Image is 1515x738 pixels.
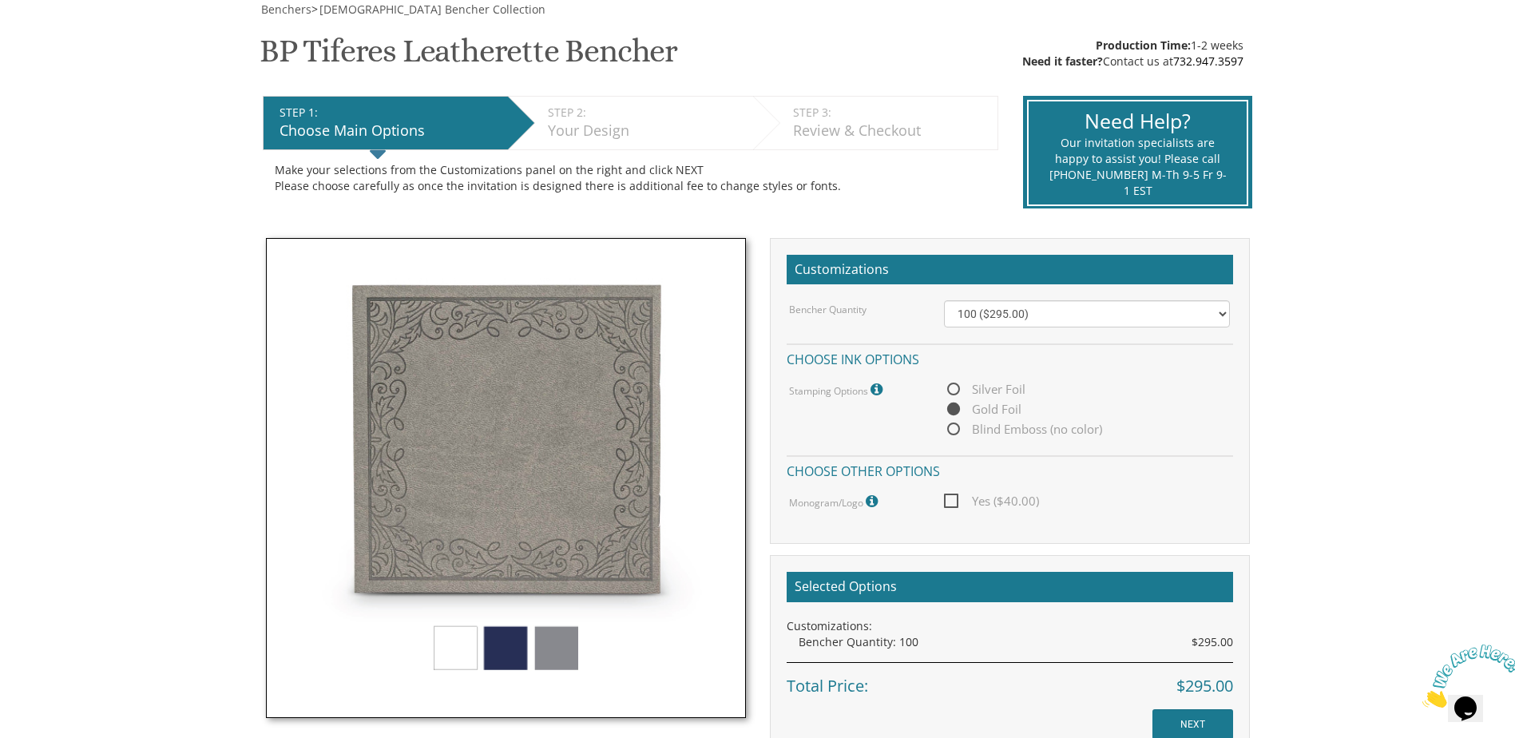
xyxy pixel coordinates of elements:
h1: BP Tiferes Leatherette Bencher [260,34,677,81]
div: STEP 3: [793,105,990,121]
img: tiferes_leatherette.jpg [266,238,746,718]
div: Your Design [548,121,745,141]
label: Bencher Quantity [789,303,867,316]
a: [DEMOGRAPHIC_DATA] Bencher Collection [318,2,545,17]
iframe: chat widget [1416,638,1515,714]
span: $295.00 [1176,675,1233,698]
span: [DEMOGRAPHIC_DATA] Bencher Collection [319,2,545,17]
label: Stamping Options [789,379,886,400]
h2: Selected Options [787,572,1233,602]
div: Need Help? [1049,107,1227,136]
div: Bencher Quantity: 100 [799,634,1233,650]
span: $295.00 [1192,634,1233,650]
div: STEP 2: [548,105,745,121]
h2: Customizations [787,255,1233,285]
span: Production Time: [1096,38,1191,53]
span: Yes ($40.00) [944,491,1039,511]
label: Monogram/Logo [789,491,882,512]
span: Need it faster? [1022,54,1103,69]
h4: Choose ink options [787,343,1233,371]
span: Gold Foil [944,399,1021,419]
div: Choose Main Options [280,121,500,141]
span: Silver Foil [944,379,1025,399]
img: Chat attention grabber [6,6,105,69]
div: 1-2 weeks Contact us at [1022,38,1243,69]
div: Total Price: [787,662,1233,698]
a: 732.947.3597 [1173,54,1243,69]
a: Benchers [260,2,311,17]
div: STEP 1: [280,105,500,121]
div: Review & Checkout [793,121,990,141]
span: Benchers [261,2,311,17]
span: > [311,2,545,17]
div: Customizations: [787,618,1233,634]
div: Make your selections from the Customizations panel on the right and click NEXT Please choose care... [275,162,986,194]
div: Our invitation specialists are happy to assist you! Please call [PHONE_NUMBER] M-Th 9-5 Fr 9-1 EST [1049,135,1227,199]
span: Blind Emboss (no color) [944,419,1102,439]
h4: Choose other options [787,455,1233,483]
